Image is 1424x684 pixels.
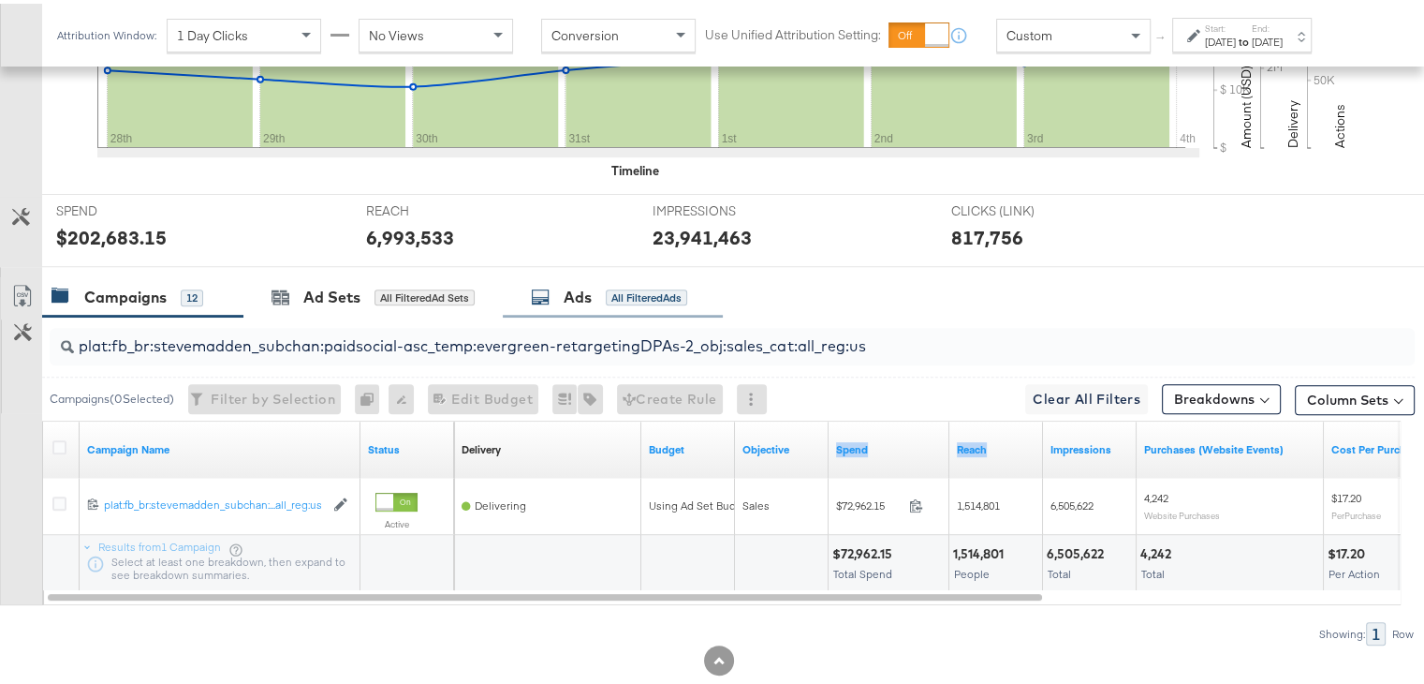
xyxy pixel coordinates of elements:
span: 1,514,801 [957,495,1000,509]
div: [DATE] [1252,31,1283,46]
span: ↑ [1152,32,1170,38]
input: Search Campaigns by Name, ID or Objective [74,317,1292,353]
span: $72,962.15 [836,495,902,509]
span: Conversion [551,23,619,40]
sub: Website Purchases [1144,506,1220,517]
div: 4,242 [1140,542,1177,559]
a: plat:fb_br:stevemadden_subchan:...all_reg:us [104,494,324,510]
div: 1,514,801 [953,542,1009,559]
button: Breakdowns [1162,380,1281,410]
span: CLICKS (LINK) [951,199,1092,216]
a: The total amount spent to date. [836,439,942,454]
span: 6,505,622 [1050,495,1094,509]
div: Campaigns [84,283,167,305]
div: $72,962.15 [832,542,898,559]
div: Using Ad Set Budget [649,495,753,510]
span: Delivering [475,495,526,509]
div: Delivery [462,439,501,454]
a: The maximum amount you're willing to spend on your ads, on average each day or over the lifetime ... [649,439,727,454]
label: End: [1252,19,1283,31]
div: Timeline [611,158,659,176]
div: 23,941,463 [653,220,752,247]
div: 0 [355,380,389,410]
a: The number of times a purchase was made tracked by your Custom Audience pixel on your website aft... [1144,439,1316,454]
span: Total Spend [833,563,892,577]
text: Delivery [1285,97,1301,144]
span: IMPRESSIONS [653,199,793,216]
text: Amount (USD) [1238,62,1255,144]
div: Ads [564,283,592,305]
div: 6,993,533 [366,220,454,247]
span: Total [1048,563,1071,577]
label: Start: [1205,19,1236,31]
span: 4,242 [1144,487,1168,501]
div: 1 [1366,618,1386,642]
a: Shows the current state of your Ad Campaign. [368,439,447,454]
div: 12 [181,286,203,303]
span: Per Action [1329,563,1380,577]
div: Row [1391,624,1415,637]
div: Ad Sets [303,283,360,305]
span: Total [1141,563,1165,577]
span: No Views [369,23,424,40]
button: Clear All Filters [1025,380,1148,410]
div: All Filtered Ad Sets [374,286,475,303]
text: Actions [1331,100,1348,144]
a: The number of people your ad was served to. [957,439,1035,454]
span: Sales [742,495,770,509]
div: plat:fb_br:stevemadden_subchan:...all_reg:us [104,494,324,509]
a: Your campaign's objective. [742,439,821,454]
a: The number of times your ad was served. On mobile apps an ad is counted as served the first time ... [1050,439,1129,454]
sub: Per Purchase [1331,506,1381,517]
div: 6,505,622 [1047,542,1109,559]
div: $17.20 [1328,542,1371,559]
a: Reflects the ability of your Ad Campaign to achieve delivery based on ad states, schedule and bud... [462,439,501,454]
div: All Filtered Ads [606,286,687,303]
span: $17.20 [1331,487,1361,501]
label: Use Unified Attribution Setting: [705,22,881,40]
span: SPEND [56,199,197,216]
div: Showing: [1318,624,1366,637]
label: Active [375,514,418,527]
span: 1 Day Clicks [177,23,248,40]
div: 817,756 [951,220,1023,247]
div: Attribution Window: [56,25,157,38]
span: People [954,563,990,577]
strong: to [1236,31,1252,45]
a: Your campaign name. [87,439,353,454]
div: [DATE] [1205,31,1236,46]
span: Clear All Filters [1033,384,1140,408]
span: REACH [366,199,506,216]
button: Column Sets [1295,381,1415,411]
div: $202,683.15 [56,220,167,247]
span: Custom [1006,23,1052,40]
div: Campaigns ( 0 Selected) [50,387,174,404]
